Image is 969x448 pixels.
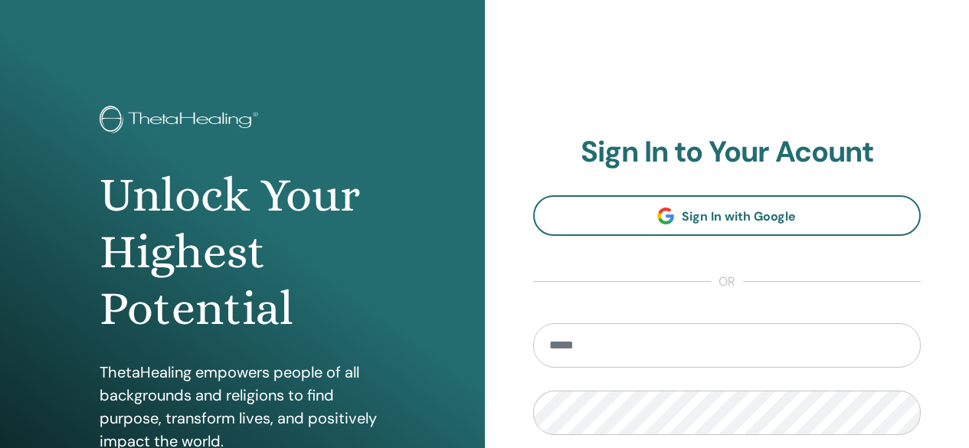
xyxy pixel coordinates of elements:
[533,135,922,170] h2: Sign In to Your Acount
[100,167,385,338] h1: Unlock Your Highest Potential
[682,208,796,224] span: Sign In with Google
[533,195,922,236] a: Sign In with Google
[711,273,743,291] span: or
